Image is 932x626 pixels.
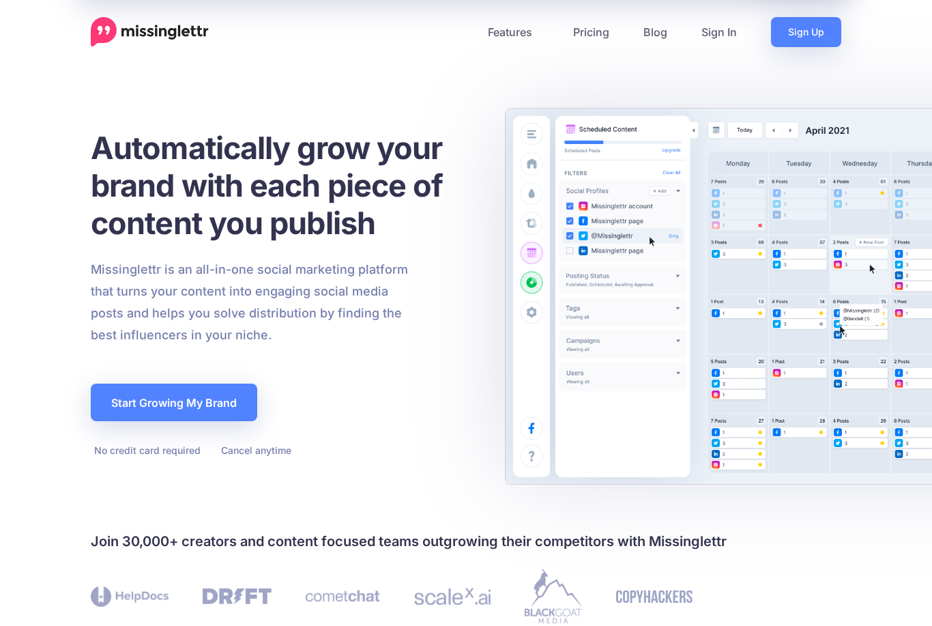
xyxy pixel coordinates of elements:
[218,442,291,459] li: Cancel anytime
[556,17,626,47] a: Pricing
[91,17,209,47] a: Home
[771,17,841,47] a: Sign Up
[91,129,476,242] h1: Automatically grow your brand with each piece of content you publish
[684,17,754,47] a: Sign In
[91,530,841,552] h4: Join 30,000+ creators and content focused teams outgrowing their competitors with Missinglettr
[471,17,556,47] a: Features
[91,259,409,346] p: Missinglettr is an all-in-one social marketing platform that turns your content into engaging soc...
[91,384,257,421] a: Start Growing My Brand
[91,442,201,459] li: No credit card required
[626,17,684,47] a: Blog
